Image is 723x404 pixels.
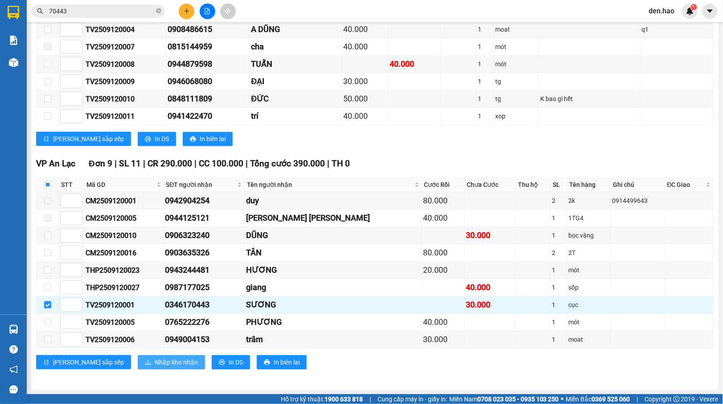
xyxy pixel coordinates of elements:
[84,38,166,56] td: TV2509120007
[325,396,363,403] strong: 1900 633 818
[422,178,465,192] th: Cước Rồi
[86,334,162,345] div: TV2509120006
[84,314,164,331] td: TV2509120005
[84,192,164,210] td: CM2509120001
[567,178,611,192] th: Tên hàng
[204,8,210,14] span: file-add
[166,21,250,38] td: 0908486615
[37,8,43,14] span: search
[155,357,198,367] span: Nhập kho nhận
[477,396,559,403] strong: 0708 023 035 - 0935 103 250
[552,213,566,223] div: 1
[550,178,567,192] th: SL
[250,56,342,73] td: TUẤN
[569,317,609,327] div: mót
[496,24,538,34] div: moat
[168,110,248,122] div: 0941422470
[496,111,538,121] div: xop
[148,158,192,169] span: CR 290.000
[219,359,225,366] span: printer
[250,73,342,90] td: ĐẠI
[344,110,387,122] div: 40.000
[164,314,245,331] td: 0765222276
[49,6,154,16] input: Tìm tên, số ĐT hoặc mã đơn
[83,33,373,44] li: Hotline: 02839552959
[702,4,718,19] button: caret-down
[423,194,463,207] div: 80.000
[220,4,236,19] button: aim
[84,227,164,244] td: CM2509120010
[165,246,243,259] div: 0903635326
[569,196,609,206] div: 2k
[164,262,245,279] td: 0943244481
[478,24,493,34] div: 1
[247,180,413,190] span: Tên người nhận
[569,300,609,310] div: cục
[245,279,422,296] td: giang
[250,21,342,38] td: A DŨNG
[332,158,350,169] span: TH 0
[165,333,243,346] div: 0949004153
[166,38,250,56] td: 0815144959
[86,111,164,122] div: TV2509120011
[164,279,245,296] td: 0987177025
[9,58,18,67] img: warehouse-icon
[138,132,176,146] button: printerIn DS
[164,227,245,244] td: 0906323240
[84,296,164,314] td: TV2509120001
[11,11,56,56] img: logo.jpg
[246,264,420,276] div: HƯƠNG
[168,93,248,105] div: 0848111809
[84,331,164,348] td: TV2509120006
[496,77,538,86] div: tg
[245,210,422,227] td: NGUYỄN PHƯỚC HẬU
[246,281,420,294] div: giang
[53,134,124,144] span: [PERSON_NAME] sắp xếp
[165,194,243,207] div: 0942904254
[328,158,330,169] span: |
[86,24,164,35] div: TV2509120004
[245,262,422,279] td: HƯƠNG
[478,59,493,69] div: 1
[119,158,141,169] span: SL 11
[281,394,363,404] span: Hỗ trợ kỹ thuật:
[245,314,422,331] td: PHƯƠNG
[166,90,250,108] td: 0848111809
[592,396,630,403] strong: 0369 525 060
[86,76,164,87] div: TV2509120009
[200,4,215,19] button: file-add
[86,195,162,206] div: CM2509120001
[194,158,197,169] span: |
[423,246,463,259] div: 80.000
[165,229,243,242] div: 0906323240
[166,180,236,190] span: SĐT người nhận
[212,355,250,369] button: printerIn DS
[552,335,566,344] div: 1
[145,136,151,143] span: printer
[246,316,420,328] div: PHƯƠNG
[164,210,245,227] td: 0944125121
[145,359,151,366] span: download
[569,283,609,292] div: sốp
[225,8,231,14] span: aim
[246,194,420,207] div: duy
[423,264,463,276] div: 20.000
[552,283,566,292] div: 1
[168,23,248,36] div: 0908486615
[89,158,112,169] span: Đơn 9
[250,38,342,56] td: cha
[552,196,566,206] div: 2
[168,40,248,53] div: 0815144959
[143,158,145,169] span: |
[53,357,124,367] span: [PERSON_NAME] sắp xếp
[370,394,371,404] span: |
[251,93,340,105] div: ĐỨC
[165,264,243,276] div: 0943244481
[165,212,243,224] div: 0944125121
[449,394,559,404] span: Miền Nam
[164,244,245,262] td: 0903635326
[84,73,166,90] td: TV2509120009
[245,227,422,244] td: DŨNG
[84,210,164,227] td: CM2509120005
[86,247,162,259] div: CM2509120016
